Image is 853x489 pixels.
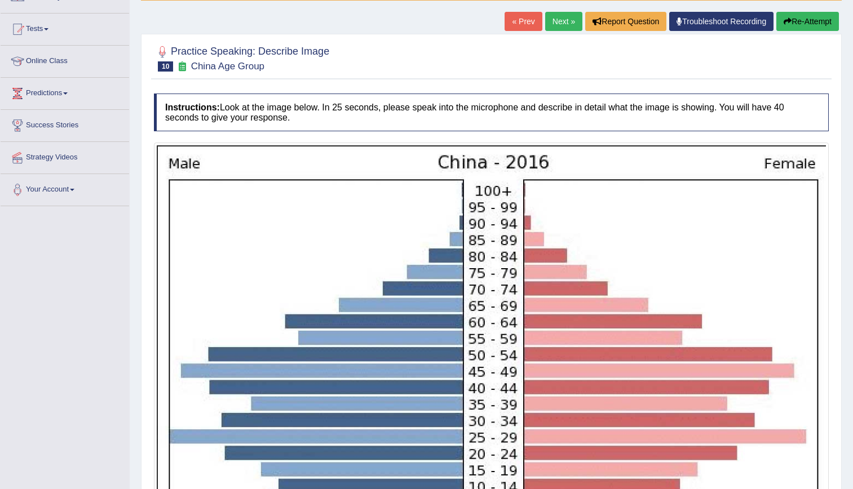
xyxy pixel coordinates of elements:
button: Re-Attempt [776,12,839,31]
a: Tests [1,14,129,42]
small: China Age Group [191,61,264,72]
h4: Look at the image below. In 25 seconds, please speak into the microphone and describe in detail w... [154,94,829,131]
a: Your Account [1,174,129,202]
span: 10 [158,61,173,72]
small: Exam occurring question [176,61,188,72]
a: Online Class [1,46,129,74]
a: Success Stories [1,110,129,138]
a: Predictions [1,78,129,106]
h2: Practice Speaking: Describe Image [154,43,329,72]
button: Report Question [585,12,666,31]
a: Strategy Videos [1,142,129,170]
b: Instructions: [165,103,220,112]
a: Troubleshoot Recording [669,12,774,31]
a: Next » [545,12,582,31]
a: « Prev [505,12,542,31]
